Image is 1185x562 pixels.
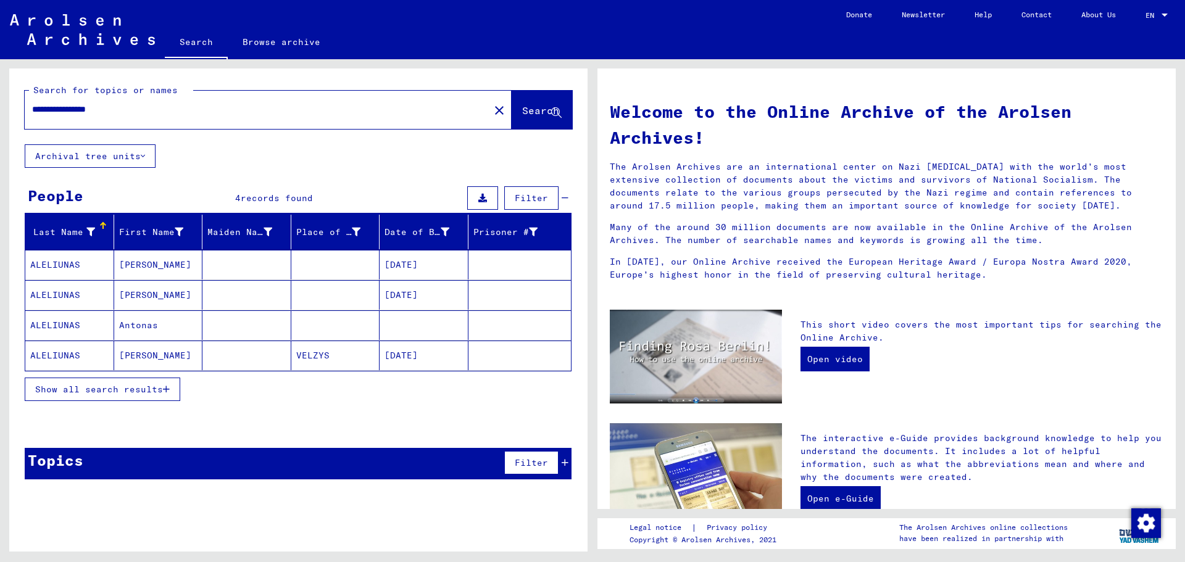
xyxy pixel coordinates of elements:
[800,318,1163,344] p: This short video covers the most important tips for searching the Online Archive.
[504,451,559,474] button: Filter
[697,521,782,534] a: Privacy policy
[30,226,95,239] div: Last Name
[610,310,782,403] img: video.jpg
[35,384,163,395] span: Show all search results
[207,222,291,242] div: Maiden Name
[114,215,203,249] mat-header-cell: First Name
[296,222,380,242] div: Place of Birth
[241,192,313,204] span: records found
[10,14,155,45] img: Arolsen_neg.svg
[468,215,572,249] mat-header-cell: Prisoner #
[207,226,272,239] div: Maiden Name
[630,534,782,545] p: Copyright © Arolsen Archives, 2021
[25,341,114,370] mat-cell: ALELIUNAS
[28,184,83,207] div: People
[25,215,114,249] mat-header-cell: Last Name
[114,250,203,279] mat-cell: [PERSON_NAME]
[228,27,335,57] a: Browse archive
[800,347,870,371] a: Open video
[492,103,507,118] mat-icon: close
[522,104,559,117] span: Search
[291,341,380,370] mat-cell: VELZYS
[296,226,361,239] div: Place of Birth
[202,215,291,249] mat-header-cell: Maiden Name
[380,250,468,279] mat-cell: [DATE]
[800,486,881,511] a: Open e-Guide
[610,423,782,538] img: eguide.jpg
[114,341,203,370] mat-cell: [PERSON_NAME]
[119,222,202,242] div: First Name
[515,192,548,204] span: Filter
[25,378,180,401] button: Show all search results
[380,341,468,370] mat-cell: [DATE]
[380,280,468,310] mat-cell: [DATE]
[1116,518,1163,548] img: yv_logo.png
[1131,508,1161,538] img: Zustimmung ändern
[630,521,782,534] div: |
[630,521,691,534] a: Legal notice
[610,160,1163,212] p: The Arolsen Archives are an international center on Nazi [MEDICAL_DATA] with the world’s most ext...
[25,310,114,340] mat-cell: ALELIUNAS
[515,457,548,468] span: Filter
[512,91,572,129] button: Search
[1145,10,1154,20] mat-select-trigger: EN
[610,255,1163,281] p: In [DATE], our Online Archive received the European Heritage Award / Europa Nostra Award 2020, Eu...
[899,533,1068,544] p: have been realized in partnership with
[504,186,559,210] button: Filter
[28,449,83,471] div: Topics
[385,226,449,239] div: Date of Birth
[473,226,538,239] div: Prisoner #
[291,215,380,249] mat-header-cell: Place of Birth
[487,97,512,122] button: Clear
[114,310,203,340] mat-cell: Antonas
[165,27,228,59] a: Search
[899,522,1068,533] p: The Arolsen Archives online collections
[25,144,156,168] button: Archival tree units
[30,222,114,242] div: Last Name
[473,222,557,242] div: Prisoner #
[33,85,178,96] mat-label: Search for topics or names
[119,226,184,239] div: First Name
[114,280,203,310] mat-cell: [PERSON_NAME]
[610,221,1163,247] p: Many of the around 30 million documents are now available in the Online Archive of the Arolsen Ar...
[610,99,1163,151] h1: Welcome to the Online Archive of the Arolsen Archives!
[25,250,114,279] mat-cell: ALELIUNAS
[800,432,1163,484] p: The interactive e-Guide provides background knowledge to help you understand the documents. It in...
[25,280,114,310] mat-cell: ALELIUNAS
[380,215,468,249] mat-header-cell: Date of Birth
[235,192,241,204] span: 4
[385,222,468,242] div: Date of Birth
